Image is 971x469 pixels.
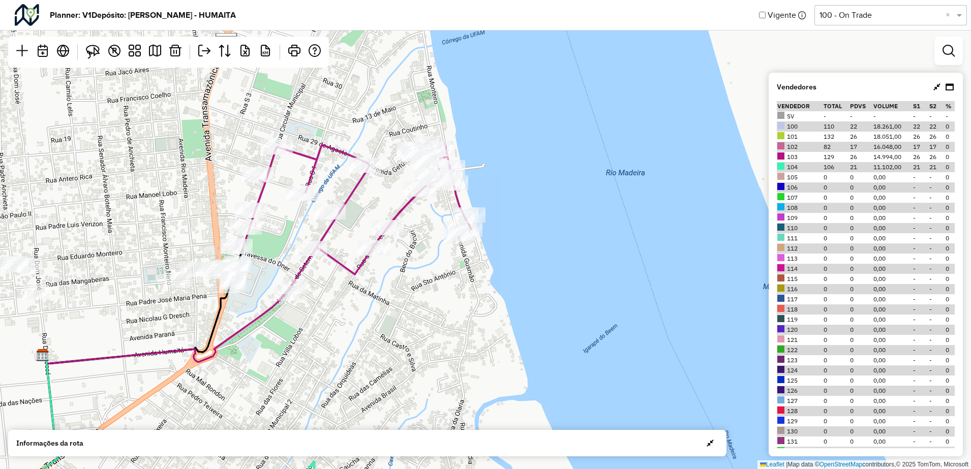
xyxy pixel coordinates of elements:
[913,111,929,121] td: -
[849,304,872,315] td: 0
[945,243,955,254] td: 0
[53,41,73,64] a: Visão geral - Abre nova aba
[823,142,849,152] td: 82
[873,274,913,284] td: 0,00
[929,182,945,193] td: -
[849,132,872,142] td: 26
[777,294,823,304] td: 117
[777,142,823,152] td: 102
[929,284,945,294] td: -
[823,243,849,254] td: 0
[823,386,849,396] td: 0
[913,152,929,162] td: 26
[873,182,913,193] td: 0,00
[873,132,913,142] td: 18.051,00
[849,203,872,213] td: 0
[777,132,823,142] td: 101
[913,132,929,142] td: 26
[777,213,823,223] td: 109
[203,264,228,279] div: 570 - RESTAURANTE MALAGUET
[873,101,913,111] th: Volume
[873,121,913,132] td: 18.261,00
[873,315,913,325] td: 0,00
[913,193,929,203] td: -
[823,325,849,335] td: 0
[945,386,955,396] td: 0
[849,264,872,274] td: 0
[145,41,165,64] a: Roteirizar planner
[823,274,849,284] td: 0
[873,294,913,304] td: 0,00
[913,264,929,274] td: -
[823,193,849,203] td: 0
[823,233,849,243] td: 0
[220,239,246,254] div: TEMPERO CASEIRO
[929,101,945,111] th: S2
[929,254,945,264] td: -
[823,223,849,233] td: 0
[400,143,425,159] div: mercearia Gomes
[873,243,913,254] td: 0,00
[194,41,215,64] a: Exportar planner
[913,315,929,325] td: -
[849,162,872,172] td: 21
[36,349,49,362] img: TORRES - HUMAITA
[443,222,469,237] div: BARCO ALFREDO ZANYS
[945,254,955,264] td: 0
[165,272,190,288] div: 544 - BAR SAO JOSE
[215,260,240,275] div: 469 - MICA
[777,416,823,426] td: 129
[219,278,245,293] div: 424 - LANCHE OASIS
[220,274,246,289] div: 779 - LANCHONETE E CONVENI
[262,51,268,55] span: KM
[938,41,959,61] a: Exibir filtros
[777,223,823,233] td: 110
[222,262,248,277] div: 451 - PONTO DA PICANHA
[286,185,312,201] div: COMERCIAL S1
[913,182,929,193] td: -
[873,284,913,294] td: 0,00
[420,141,446,157] div: TOPA TUDO VARIEDADES
[945,193,955,203] td: 0
[945,213,955,223] td: 0
[913,243,929,254] td: -
[913,203,929,213] td: -
[873,335,913,345] td: 0,00
[823,132,849,142] td: 132
[929,223,945,233] td: -
[929,294,945,304] td: -
[823,365,849,376] td: 0
[929,274,945,284] td: -
[849,416,872,426] td: 0
[849,365,872,376] td: 0
[945,345,955,355] td: 0
[945,172,955,182] td: 0
[274,286,299,301] div: 656 - Oficina do Copo
[929,111,945,121] td: -
[913,101,929,111] th: S1
[945,182,955,193] td: 0
[849,325,872,335] td: 0
[945,396,955,406] td: 0
[945,152,955,162] td: 0
[849,152,872,162] td: 26
[873,142,913,152] td: 16.048,00
[282,279,308,294] div: 506 - STOP LANCHE
[945,335,955,345] td: 0
[823,162,849,172] td: 106
[929,121,945,132] td: 22
[849,223,872,233] td: 0
[873,406,913,416] td: 0,00
[414,155,439,170] div: BOX 25
[224,256,249,271] div: 627 - RESTAURANTE DENISE E
[873,416,913,426] td: 0,00
[823,315,849,325] td: 0
[777,376,823,386] td: 125
[823,304,849,315] td: 0
[777,233,823,243] td: 111
[313,204,339,220] div: ALZIRA GONCALVES DA
[823,406,849,416] td: 0
[945,376,955,386] td: 0
[929,264,945,274] td: -
[929,203,945,213] td: -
